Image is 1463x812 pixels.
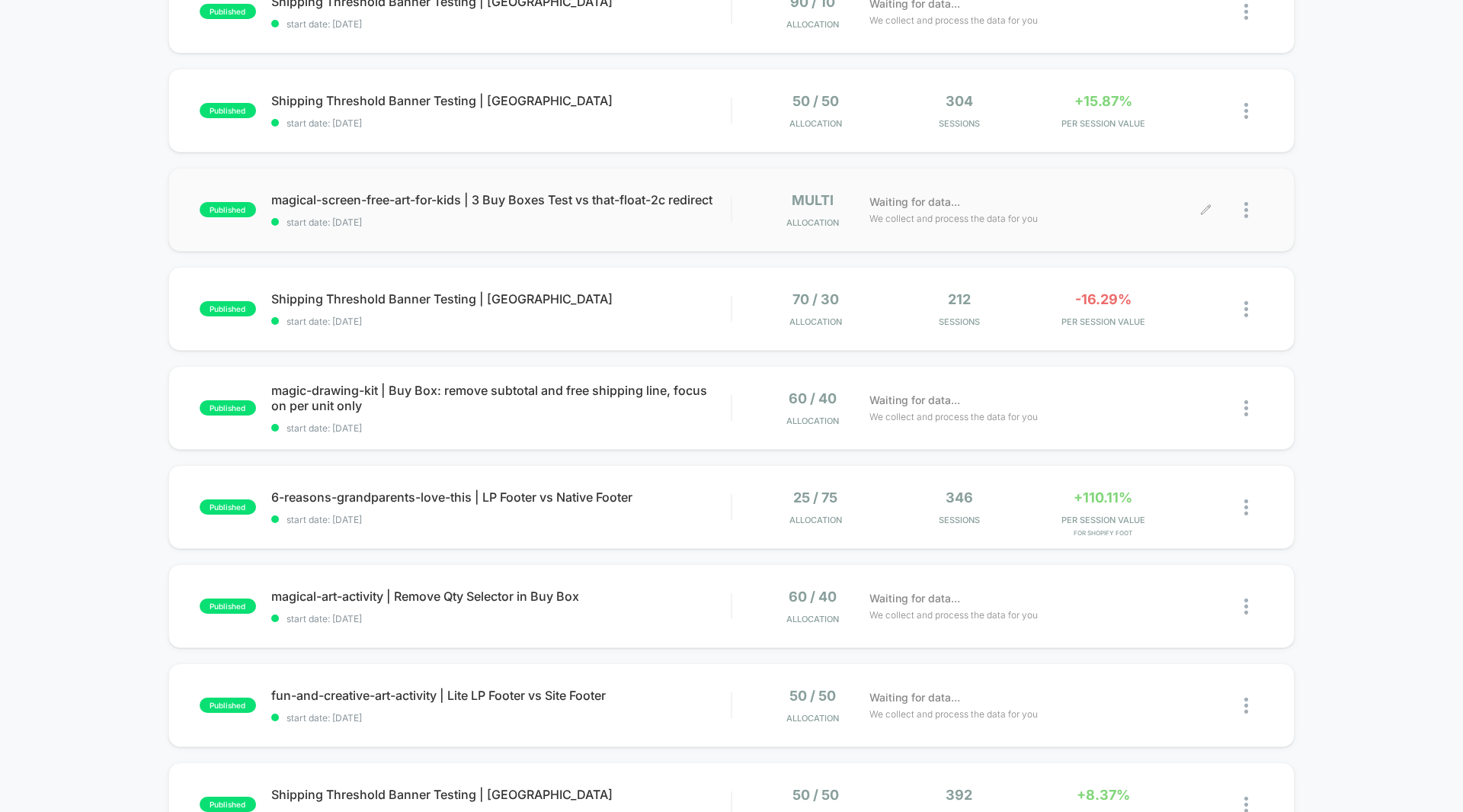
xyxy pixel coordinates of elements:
[271,422,731,434] span: start date: [DATE]
[786,713,839,724] span: Allocation
[1035,316,1171,327] span: PER SESSION VALUE
[200,698,256,713] span: published
[1244,103,1248,119] img: close
[869,13,1038,27] span: We collect and process the data for you
[869,194,960,210] span: Waiting for data...
[1075,291,1132,307] span: -16.29%
[786,217,839,228] span: Allocation
[789,688,836,704] span: 50 / 50
[271,589,731,604] span: magical-art-activity | Remove Qty Selector in Buy Box
[869,409,1038,424] span: We collect and process the data for you
[1077,787,1130,803] span: +8.37%
[793,489,837,505] span: 25 / 75
[892,515,1028,525] span: Sessions
[792,787,839,803] span: 50 / 50
[869,707,1038,721] span: We collect and process the data for you
[200,499,256,515] span: published
[946,489,973,505] span: 346
[271,613,731,624] span: start date: [DATE]
[1035,118,1171,129] span: PER SESSION VALUE
[792,93,839,109] span: 50 / 50
[271,688,731,703] span: fun-and-creative-art-activity | Lite LP Footer vs Site Footer
[271,291,731,307] span: Shipping Threshold Banner Testing | [GEOGRAPHIC_DATA]
[1074,93,1132,109] span: +15.87%
[786,614,839,624] span: Allocation
[271,712,731,724] span: start date: [DATE]
[271,383,731,413] span: magic-drawing-kit | Buy Box: remove subtotal and free shipping line, focus on per unit only
[869,689,960,706] span: Waiting for data...
[271,18,731,30] span: start date: [DATE]
[946,93,973,109] span: 304
[200,103,256,118] span: published
[271,514,731,525] span: start date: [DATE]
[789,118,842,129] span: Allocation
[1035,529,1171,537] span: for Shopify Foot
[200,4,256,19] span: published
[786,19,839,30] span: Allocation
[869,211,1038,226] span: We collect and process the data for you
[271,117,731,129] span: start date: [DATE]
[1244,499,1248,515] img: close
[1035,515,1171,525] span: PER SESSION VALUE
[271,192,731,207] span: magical-screen-free-art-for-kids | 3 Buy Boxes Test vs that-float-2c redirect
[789,589,837,605] span: 60 / 40
[1244,301,1248,317] img: close
[892,316,1028,327] span: Sessions
[789,515,842,525] span: Allocation
[946,787,972,803] span: 392
[200,301,256,316] span: published
[200,202,256,217] span: published
[271,217,731,228] span: start date: [DATE]
[1244,202,1248,218] img: close
[1244,698,1248,714] img: close
[789,316,842,327] span: Allocation
[869,608,1038,622] span: We collect and process the data for you
[1244,599,1248,615] img: close
[200,599,256,614] span: published
[786,416,839,426] span: Allocation
[271,93,731,108] span: Shipping Threshold Banner Testing | [GEOGRAPHIC_DATA]
[271,489,731,505] span: 6-reasons-grandparents-love-this | LP Footer vs Native Footer
[200,400,256,416] span: published
[792,291,839,307] span: 70 / 30
[1074,489,1132,505] span: +110.11%
[271,316,731,327] span: start date: [DATE]
[271,787,731,802] span: Shipping Threshold Banner Testing | [GEOGRAPHIC_DATA]
[200,797,256,812] span: published
[869,590,960,607] span: Waiting for data...
[1244,4,1248,20] img: close
[789,390,837,406] span: 60 / 40
[869,392,960,409] span: Waiting for data...
[792,192,834,208] span: multi
[948,291,971,307] span: 212
[1244,400,1248,416] img: close
[892,118,1028,129] span: Sessions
